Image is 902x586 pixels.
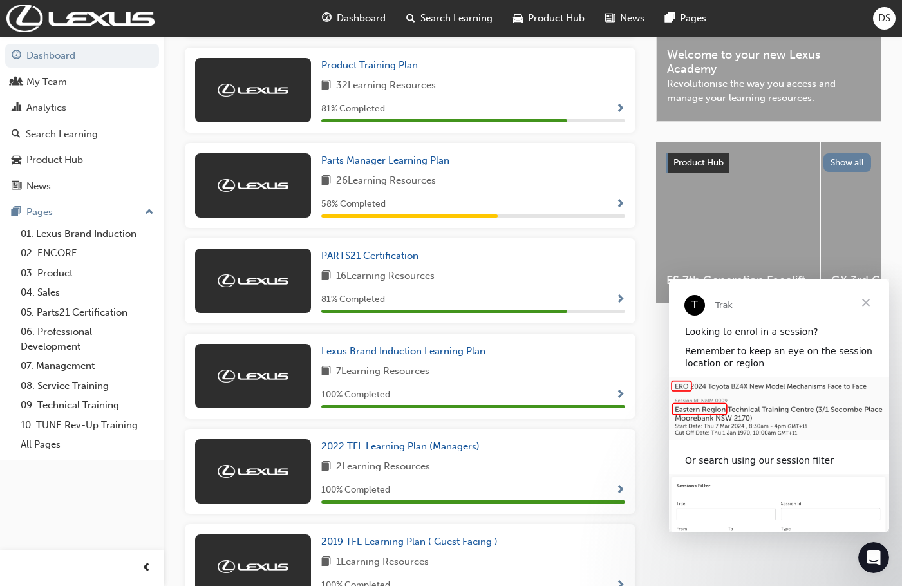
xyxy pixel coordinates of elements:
span: car-icon [513,10,523,26]
a: Product Training Plan [321,58,423,73]
a: 07. Management [15,356,159,376]
span: Search Learning [420,11,493,26]
iframe: Intercom live chat [858,542,889,573]
a: 04. Sales [15,283,159,303]
div: Search Learning [26,127,98,142]
button: DashboardMy TeamAnalyticsSearch LearningProduct HubNews [5,41,159,200]
span: guage-icon [322,10,332,26]
span: DS [878,11,890,26]
a: Lexus Brand Induction Learning Plan [321,344,491,359]
div: Product Hub [26,153,83,167]
a: 05. Parts21 Certification [15,303,159,323]
span: guage-icon [12,50,21,62]
span: prev-icon [142,560,151,576]
a: News [5,175,159,198]
span: news-icon [12,181,21,193]
span: book-icon [321,554,331,571]
span: 26 Learning Resources [336,173,436,189]
span: news-icon [605,10,615,26]
span: Show Progress [615,485,625,496]
img: Trak [218,274,288,287]
span: Show Progress [615,390,625,401]
span: 100 % Completed [321,388,390,402]
a: ES 7th Generation Facelift [656,142,820,303]
span: Lexus Brand Induction Learning Plan [321,345,485,357]
span: News [620,11,644,26]
a: Parts Manager Learning Plan [321,153,455,168]
span: Show Progress [615,104,625,115]
button: Show Progress [615,101,625,117]
span: book-icon [321,173,331,189]
span: Show Progress [615,294,625,306]
a: 03. Product [15,263,159,283]
button: Pages [5,200,159,224]
a: pages-iconPages [655,5,717,32]
span: Pages [680,11,706,26]
span: book-icon [321,78,331,94]
img: Trak [218,84,288,97]
span: car-icon [12,155,21,166]
div: Pages [26,205,53,220]
span: Dashboard [337,11,386,26]
a: 10. TUNE Rev-Up Training [15,415,159,435]
span: Welcome to your new Lexus Academy [667,48,870,77]
span: Revolutionise the way you access and manage your learning resources. [667,77,870,106]
button: DS [873,7,896,30]
span: book-icon [321,269,331,285]
a: news-iconNews [595,5,655,32]
span: ES 7th Generation Facelift [666,273,810,288]
span: 16 Learning Resources [336,269,435,285]
span: 58 % Completed [321,197,386,212]
span: search-icon [406,10,415,26]
img: Trak [6,5,155,32]
button: Show Progress [615,292,625,308]
a: Analytics [5,96,159,120]
a: Dashboard [5,44,159,68]
iframe: Intercom live chat message [669,279,889,532]
a: All Pages [15,435,159,455]
img: Trak [218,370,288,383]
span: 100 % Completed [321,483,390,498]
img: Trak [218,465,288,478]
a: Search Learning [5,122,159,146]
a: 02. ENCORE [15,243,159,263]
div: My Team [26,75,67,90]
span: pages-icon [12,207,21,218]
a: 08. Service Training [15,376,159,396]
a: 2022 TFL Learning Plan (Managers) [321,439,485,454]
span: 81 % Completed [321,102,385,117]
img: Trak [218,560,288,573]
span: PARTS21 Certification [321,250,418,261]
div: News [26,179,51,194]
a: car-iconProduct Hub [503,5,595,32]
a: guage-iconDashboard [312,5,396,32]
span: 2022 TFL Learning Plan (Managers) [321,440,480,452]
a: 2019 TFL Learning Plan ( Guest Facing ) [321,534,503,549]
span: 1 Learning Resources [336,554,429,571]
span: Show Progress [615,199,625,211]
span: people-icon [12,77,21,88]
button: Show Progress [615,482,625,498]
span: Parts Manager Learning Plan [321,155,449,166]
span: pages-icon [665,10,675,26]
a: Product HubShow all [666,153,871,173]
span: 81 % Completed [321,292,385,307]
a: 09. Technical Training [15,395,159,415]
span: chart-icon [12,102,21,114]
img: Trak [218,179,288,192]
span: 2019 TFL Learning Plan ( Guest Facing ) [321,536,498,547]
div: Analytics [26,100,66,115]
span: book-icon [321,364,331,380]
a: 01. Lexus Brand Induction [15,224,159,244]
a: PARTS21 Certification [321,249,424,263]
span: 2 Learning Resources [336,459,430,475]
a: My Team [5,70,159,94]
span: search-icon [12,129,21,140]
span: 32 Learning Resources [336,78,436,94]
